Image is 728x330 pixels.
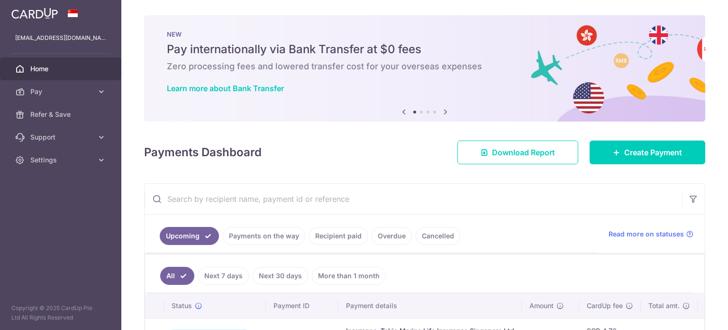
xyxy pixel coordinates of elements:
[30,155,93,165] span: Settings
[492,147,555,158] span: Download Report
[30,110,93,119] span: Refer & Save
[338,293,522,318] th: Payment details
[30,64,93,74] span: Home
[172,301,192,311] span: Status
[609,229,684,239] span: Read more on statuses
[529,301,554,311] span: Amount
[457,141,578,164] a: Download Report
[160,267,194,285] a: All
[416,227,460,245] a: Cancelled
[590,141,705,164] a: Create Payment
[167,84,284,93] a: Learn more about Bank Transfer
[30,132,93,142] span: Support
[587,301,623,311] span: CardUp fee
[309,227,368,245] a: Recipient paid
[30,87,93,96] span: Pay
[145,184,682,214] input: Search by recipient name, payment id or reference
[198,267,249,285] a: Next 7 days
[144,15,705,122] img: Bank transfer banner
[624,147,682,158] span: Create Payment
[253,267,308,285] a: Next 30 days
[312,267,386,285] a: More than 1 month
[15,33,106,43] p: [EMAIL_ADDRESS][DOMAIN_NAME]
[223,227,305,245] a: Payments on the way
[160,227,219,245] a: Upcoming
[167,30,682,38] p: NEW
[144,144,262,161] h4: Payments Dashboard
[266,293,338,318] th: Payment ID
[11,8,58,19] img: CardUp
[609,229,693,239] a: Read more on statuses
[648,301,680,311] span: Total amt.
[167,61,682,72] h6: Zero processing fees and lowered transfer cost for your overseas expenses
[167,42,682,57] h5: Pay internationally via Bank Transfer at $0 fees
[372,227,412,245] a: Overdue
